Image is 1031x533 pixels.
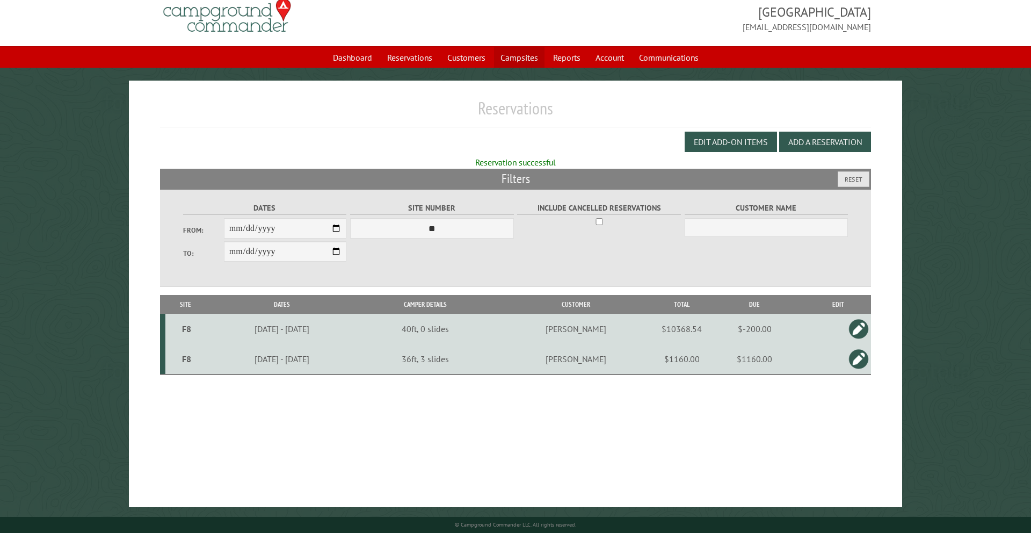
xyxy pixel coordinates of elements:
small: © Campground Commander LLC. All rights reserved. [455,521,576,528]
td: 36ft, 3 slides [359,344,492,374]
th: Due [703,295,805,314]
th: Total [660,295,703,314]
a: Reports [547,47,587,68]
label: Site Number [350,202,514,214]
h2: Filters [160,169,872,189]
th: Camper Details [359,295,492,314]
div: Reservation successful [160,156,872,168]
a: Customers [441,47,492,68]
td: $10368.54 [660,314,703,344]
div: F8 [170,354,204,364]
button: Edit Add-on Items [685,132,777,152]
a: Communications [633,47,705,68]
label: Customer Name [685,202,848,214]
label: From: [183,225,224,235]
label: To: [183,248,224,258]
td: [PERSON_NAME] [491,314,660,344]
a: Campsites [494,47,544,68]
td: $1160.00 [660,344,703,374]
th: Customer [491,295,660,314]
a: Account [589,47,630,68]
button: Reset [838,171,869,187]
td: [PERSON_NAME] [491,344,660,374]
div: [DATE] - [DATE] [207,354,357,364]
label: Include Cancelled Reservations [517,202,681,214]
td: $-200.00 [703,314,805,344]
th: Edit [806,295,872,314]
td: 40ft, 0 slides [359,314,492,344]
a: Reservations [381,47,439,68]
a: Dashboard [326,47,379,68]
div: [DATE] - [DATE] [207,323,357,334]
th: Site [165,295,206,314]
label: Dates [183,202,347,214]
th: Dates [206,295,359,314]
td: $1160.00 [703,344,805,374]
button: Add a Reservation [779,132,871,152]
div: F8 [170,323,204,334]
span: [GEOGRAPHIC_DATA] [EMAIL_ADDRESS][DOMAIN_NAME] [515,3,871,33]
h1: Reservations [160,98,872,127]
